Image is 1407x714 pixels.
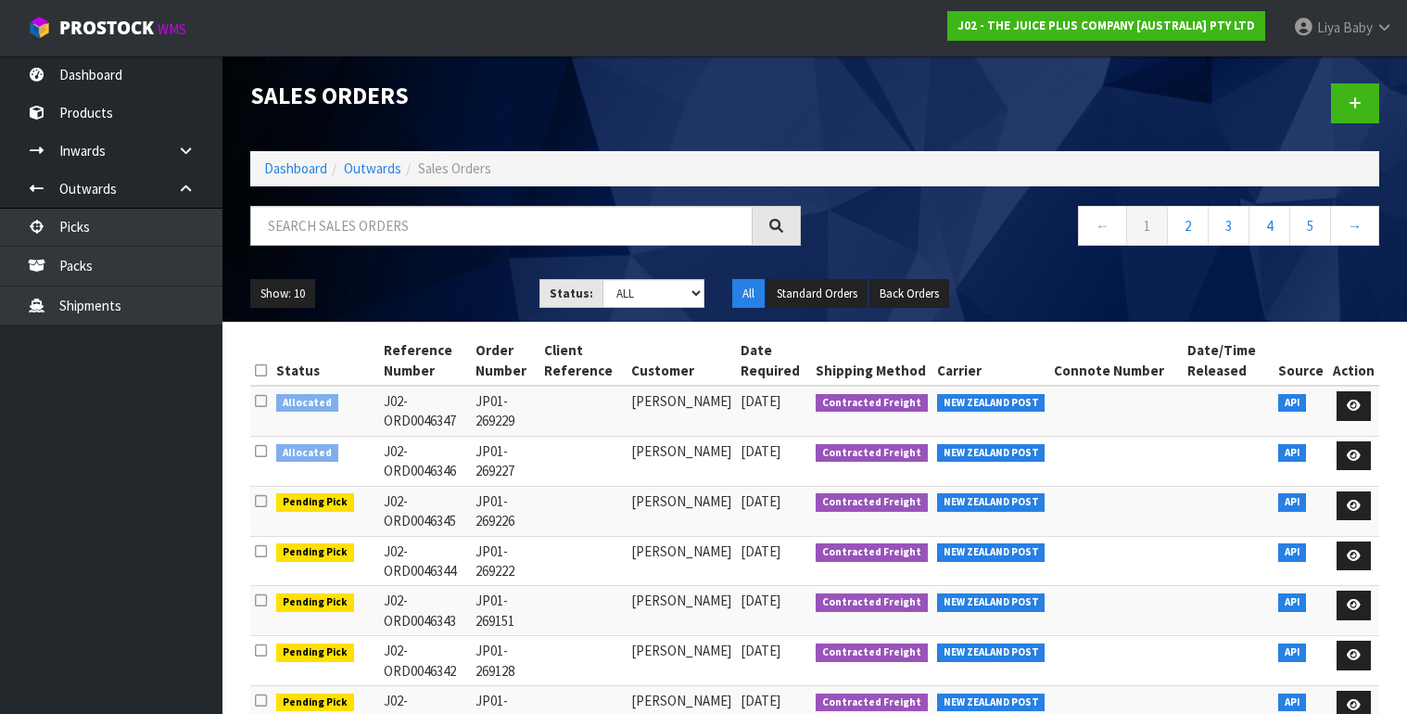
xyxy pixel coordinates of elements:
span: [DATE] [741,592,780,609]
span: API [1278,644,1307,662]
a: 2 [1167,206,1209,246]
strong: Status: [550,286,593,301]
span: Contracted Freight [816,444,928,463]
span: Contracted Freight [816,644,928,662]
span: NEW ZEALAND POST [937,593,1046,612]
a: 4 [1249,206,1290,246]
td: JP01-269227 [471,436,539,486]
nav: Page navigation [829,206,1379,251]
span: NEW ZEALAND POST [937,493,1046,512]
span: Baby [1343,19,1373,36]
span: API [1278,694,1307,712]
span: NEW ZEALAND POST [937,444,1046,463]
td: JP01-269128 [471,636,539,686]
a: J02 - THE JUICE PLUS COMPANY [AUSTRALIA] PTY LTD [947,11,1265,41]
a: ← [1078,206,1127,246]
button: Standard Orders [767,279,868,309]
th: Customer [627,336,736,386]
a: Outwards [344,159,401,177]
span: Contracted Freight [816,694,928,712]
span: Pending Pick [276,543,354,562]
span: NEW ZEALAND POST [937,543,1046,562]
th: Date/Time Released [1183,336,1274,386]
td: J02-ORD0046344 [379,536,471,586]
td: J02-ORD0046342 [379,636,471,686]
span: [DATE] [741,442,780,460]
a: Dashboard [264,159,327,177]
th: Shipping Method [811,336,932,386]
th: Action [1328,336,1379,386]
span: API [1278,543,1307,562]
button: Show: 10 [250,279,315,309]
strong: J02 - THE JUICE PLUS COMPANY [AUSTRALIA] PTY LTD [957,18,1255,33]
td: J02-ORD0046345 [379,486,471,536]
button: All [732,279,765,309]
span: NEW ZEALAND POST [937,694,1046,712]
span: Pending Pick [276,593,354,612]
a: → [1330,206,1379,246]
a: 1 [1126,206,1168,246]
span: Allocated [276,394,338,413]
td: J02-ORD0046347 [379,386,471,436]
th: Status [272,336,379,386]
td: [PERSON_NAME] [627,386,736,436]
span: Contracted Freight [816,543,928,562]
span: Contracted Freight [816,593,928,612]
a: 3 [1208,206,1249,246]
td: JP01-269222 [471,536,539,586]
th: Date Required [736,336,812,386]
th: Source [1274,336,1328,386]
th: Connote Number [1049,336,1183,386]
span: [DATE] [741,542,780,560]
td: [PERSON_NAME] [627,586,736,636]
input: Search sales orders [250,206,753,246]
span: API [1278,493,1307,512]
span: Sales Orders [418,159,491,177]
img: cube-alt.png [28,16,51,39]
span: NEW ZEALAND POST [937,644,1046,662]
a: 5 [1289,206,1331,246]
span: Contracted Freight [816,394,928,413]
td: J02-ORD0046346 [379,436,471,486]
span: [DATE] [741,392,780,410]
span: API [1278,394,1307,413]
span: Allocated [276,444,338,463]
td: JP01-269151 [471,586,539,636]
span: Liya [1317,19,1340,36]
td: [PERSON_NAME] [627,436,736,486]
span: Pending Pick [276,644,354,662]
span: [DATE] [741,642,780,659]
span: API [1278,444,1307,463]
th: Order Number [471,336,539,386]
td: [PERSON_NAME] [627,536,736,586]
td: [PERSON_NAME] [627,486,736,536]
th: Carrier [932,336,1050,386]
td: JP01-269226 [471,486,539,536]
span: [DATE] [741,692,780,709]
h1: Sales Orders [250,83,801,109]
th: Reference Number [379,336,471,386]
span: ProStock [59,16,154,40]
span: NEW ZEALAND POST [937,394,1046,413]
span: [DATE] [741,492,780,510]
td: [PERSON_NAME] [627,636,736,686]
span: Pending Pick [276,493,354,512]
td: J02-ORD0046343 [379,586,471,636]
td: JP01-269229 [471,386,539,436]
th: Client Reference [539,336,626,386]
span: Contracted Freight [816,493,928,512]
span: API [1278,593,1307,612]
button: Back Orders [869,279,949,309]
small: WMS [158,20,186,38]
span: Pending Pick [276,694,354,712]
